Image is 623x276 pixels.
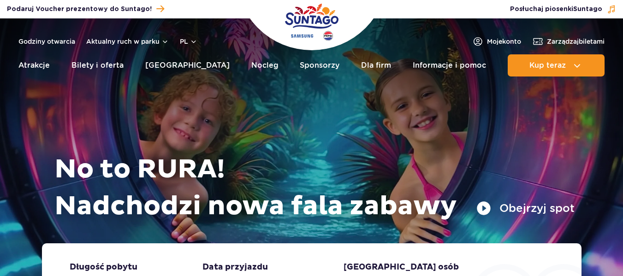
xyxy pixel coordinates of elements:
[86,38,169,45] button: Aktualny ruch w parku
[361,54,391,76] a: Dla firm
[180,37,197,46] button: pl
[251,54,279,76] a: Nocleg
[145,54,230,76] a: [GEOGRAPHIC_DATA]
[202,262,268,273] span: Data przyjazdu
[54,151,575,225] h1: No to RURA! Nadchodzi nowa fala zabawy
[18,37,75,46] a: Godziny otwarcia
[508,54,605,76] button: Kup teraz
[472,36,521,47] a: Mojekonto
[344,262,459,273] span: [GEOGRAPHIC_DATA] osób
[71,54,124,76] a: Bilety i oferta
[7,3,164,15] a: Podaruj Voucher prezentowy do Suntago!
[510,5,602,14] span: Posłuchaj piosenki
[510,5,616,14] button: Posłuchaj piosenkiSuntago
[573,6,602,12] span: Suntago
[529,61,566,70] span: Kup teraz
[547,37,605,46] span: Zarządzaj biletami
[487,37,521,46] span: Moje konto
[18,54,50,76] a: Atrakcje
[532,36,605,47] a: Zarządzajbiletami
[70,262,137,273] span: Długość pobytu
[476,201,575,216] button: Obejrzyj spot
[300,54,339,76] a: Sponsorzy
[413,54,486,76] a: Informacje i pomoc
[7,5,152,14] span: Podaruj Voucher prezentowy do Suntago!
